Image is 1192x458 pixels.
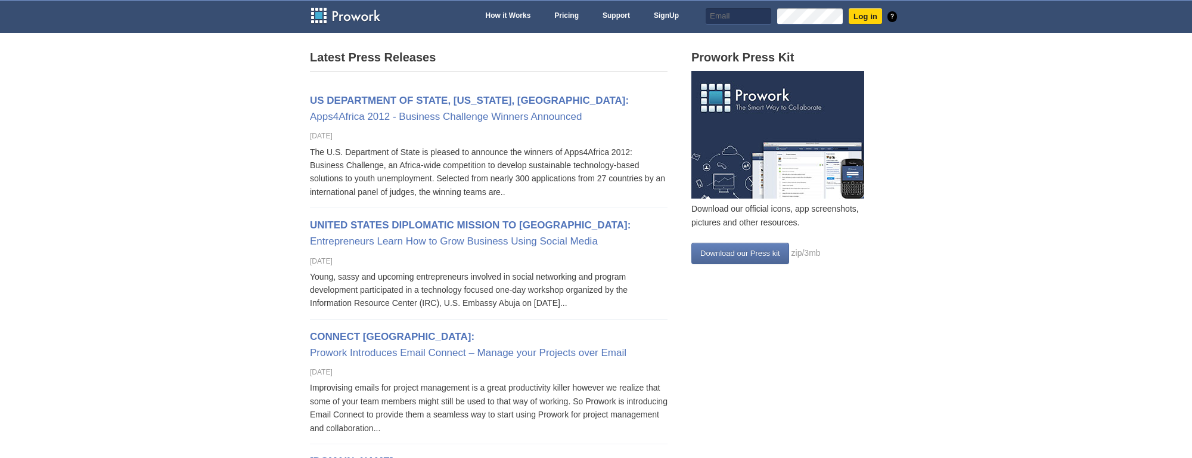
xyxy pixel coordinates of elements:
p: Young, sassy and upcoming entrepreneurs involved in social networking and program development par... [310,270,668,310]
strong: UNITED STATES DIPLOMATIC MISSION TO [GEOGRAPHIC_DATA]: [310,219,631,231]
a: Prowork [310,7,396,25]
a: CONNECT [GEOGRAPHIC_DATA]:Prowork Introduces Email Connect – Manage your Projects over Email [310,331,626,358]
span: zip/3mb [791,248,821,258]
a: ? [887,11,897,22]
h2: Latest Press Releases [310,47,668,68]
div: [DATE] [310,128,668,145]
img: promo.jpg [691,71,864,199]
div: [DATE] [310,253,668,270]
strong: US DEPARTMENT OF STATE, [US_STATE], [GEOGRAPHIC_DATA]: [310,95,629,106]
a: How it Works [480,8,537,25]
strong: CONNECT [GEOGRAPHIC_DATA]: [310,331,474,342]
a: US DEPARTMENT OF STATE, [US_STATE], [GEOGRAPHIC_DATA]:Apps4Africa 2012 - Business Challenge Winne... [310,95,629,122]
h2: Prowork Press Kit [691,47,882,68]
a: SignUp [648,8,685,25]
a: Pricing [548,8,585,25]
div: [DATE] [310,364,668,381]
input: Email [706,8,771,24]
p: Download our official icons, app screenshots, pictures and other resources. [691,202,882,229]
p: Improvising emails for project management is a great productivity killer however we realize that ... [310,381,668,435]
a: Download our Press kit [691,248,789,258]
button: Download our Press kit [691,243,789,264]
input: Log in [849,8,882,24]
p: The U.S. Department of State is pleased to announce the winners of Apps4Africa 2012: Business Cha... [310,146,668,199]
a: UNITED STATES DIPLOMATIC MISSION TO [GEOGRAPHIC_DATA]:Entrepreneurs Learn How to Grow Business Us... [310,219,631,247]
a: Support [597,8,636,25]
